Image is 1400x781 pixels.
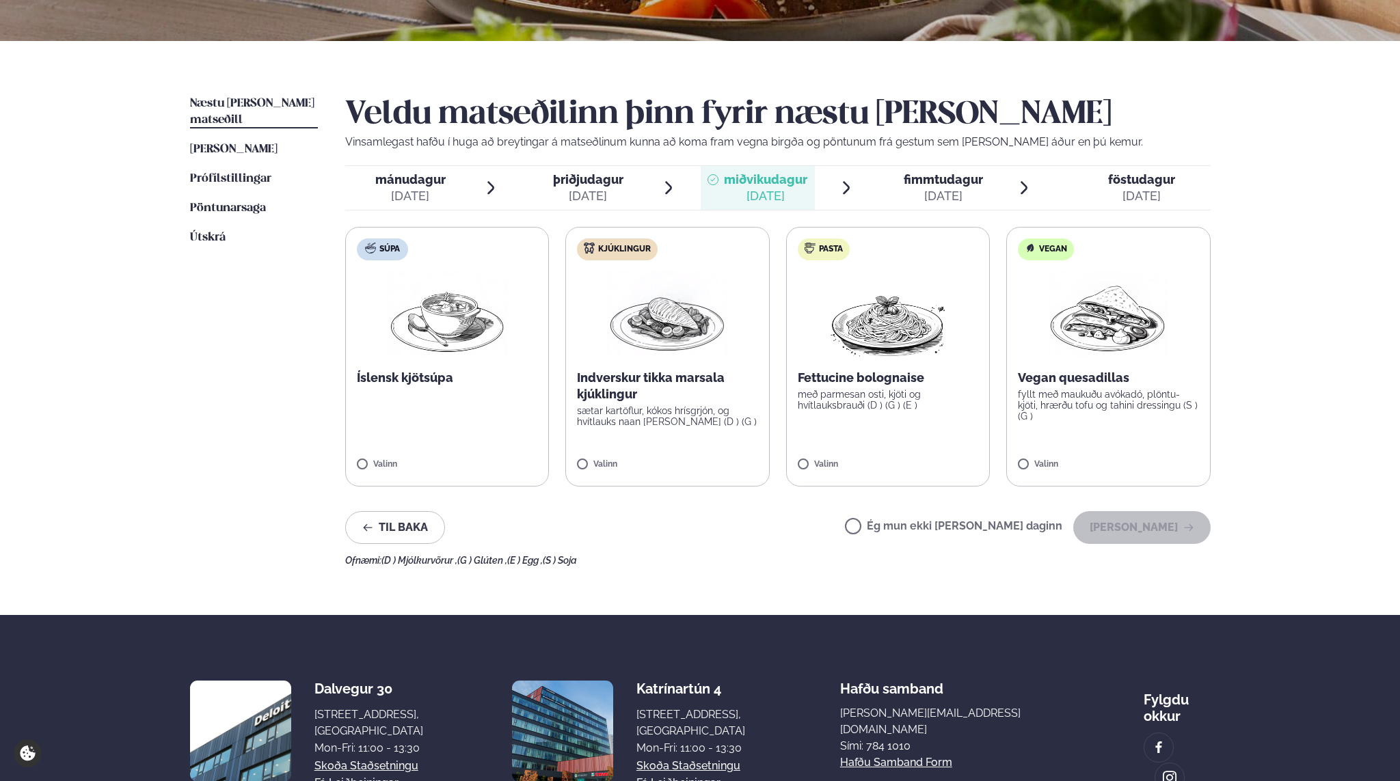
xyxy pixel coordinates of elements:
[724,172,807,187] span: miðvikudagur
[190,143,278,155] span: [PERSON_NAME]
[636,681,745,697] div: Katrínartún 4
[314,707,423,739] div: [STREET_ADDRESS], [GEOGRAPHIC_DATA]
[840,754,952,771] a: Hafðu samband form
[190,230,226,246] a: Útskrá
[365,243,376,254] img: soup.svg
[387,271,507,359] img: Soup.png
[190,96,318,128] a: Næstu [PERSON_NAME] matseðill
[584,243,595,254] img: chicken.svg
[840,738,1049,754] p: Sími: 784 1010
[819,244,843,255] span: Pasta
[1144,681,1211,724] div: Fylgdu okkur
[543,555,577,566] span: (S ) Soja
[553,188,623,204] div: [DATE]
[345,511,445,544] button: Til baka
[507,555,543,566] span: (E ) Egg ,
[190,202,266,214] span: Pöntunarsaga
[345,134,1211,150] p: Vinsamlegast hafðu í huga að breytingar á matseðlinum kunna að koma fram vegna birgða og pöntunum...
[375,172,446,187] span: mánudagur
[314,681,423,697] div: Dalvegur 30
[598,244,651,255] span: Kjúklingur
[14,739,42,767] a: Cookie settings
[840,705,1049,738] a: [PERSON_NAME][EMAIL_ADDRESS][DOMAIN_NAME]
[381,555,457,566] span: (D ) Mjólkurvörur ,
[1151,740,1166,756] img: image alt
[607,271,727,359] img: Chicken-breast.png
[190,232,226,243] span: Útskrá
[798,370,979,386] p: Fettucine bolognaise
[1018,389,1199,422] p: fyllt með maukuðu avókadó, plöntu-kjöti, hrærðu tofu og tahini dressingu (S ) (G )
[577,405,758,427] p: sætar kartöflur, kókos hrísgrjón, og hvítlauks naan [PERSON_NAME] (D ) (G )
[840,670,943,697] span: Hafðu samband
[724,188,807,204] div: [DATE]
[1048,271,1168,359] img: Quesadilla.png
[314,758,418,774] a: Skoða staðsetningu
[798,389,979,411] p: með parmesan osti, kjöti og hvítlauksbrauði (D ) (G ) (E )
[636,740,745,756] div: Mon-Fri: 11:00 - 13:30
[375,188,446,204] div: [DATE]
[577,370,758,402] p: Indverskur tikka marsala kjúklingur
[1073,511,1211,544] button: [PERSON_NAME]
[190,141,278,158] a: [PERSON_NAME]
[1108,188,1175,204] div: [DATE]
[1039,244,1067,255] span: Vegan
[379,244,400,255] span: Súpa
[904,188,983,204] div: [DATE]
[190,200,266,217] a: Pöntunarsaga
[828,271,948,359] img: Spagetti.png
[345,96,1211,134] h2: Veldu matseðilinn þinn fyrir næstu [PERSON_NAME]
[805,243,816,254] img: pasta.svg
[1108,172,1175,187] span: föstudagur
[190,171,271,187] a: Prófílstillingar
[904,172,983,187] span: fimmtudagur
[190,173,271,184] span: Prófílstillingar
[1025,243,1036,254] img: Vegan.svg
[553,172,623,187] span: þriðjudagur
[457,555,507,566] span: (G ) Glúten ,
[636,758,740,774] a: Skoða staðsetningu
[345,555,1211,566] div: Ofnæmi:
[1018,370,1199,386] p: Vegan quesadillas
[190,98,314,126] span: Næstu [PERSON_NAME] matseðill
[636,707,745,739] div: [STREET_ADDRESS], [GEOGRAPHIC_DATA]
[357,370,538,386] p: Íslensk kjötsúpa
[314,740,423,756] div: Mon-Fri: 11:00 - 13:30
[1144,733,1173,762] a: image alt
